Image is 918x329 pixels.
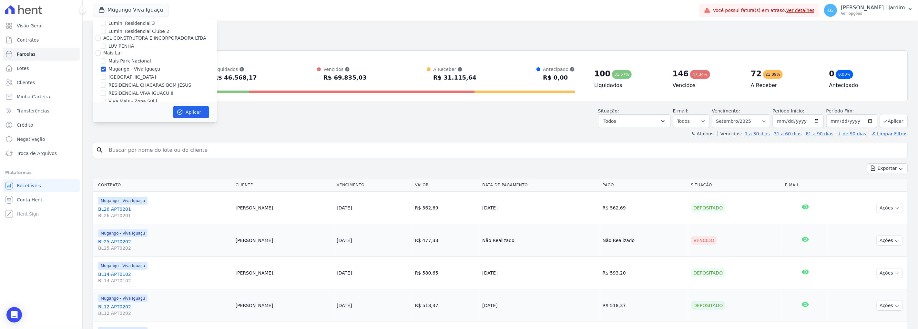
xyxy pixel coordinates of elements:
td: R$ 518,37 [413,289,480,322]
span: BL12 APT0202 [98,310,230,316]
span: Visão Geral [17,23,43,29]
a: BL26 APT0201BL26 APT0201 [98,206,230,219]
td: [PERSON_NAME] [233,257,334,289]
label: Mais Lar [103,50,122,55]
a: 31 a 60 dias [774,131,801,136]
button: Mugango Viva Iguaçu [93,4,168,16]
span: Mugango - Viva Iguaçu [98,197,148,205]
h4: A Receber [751,82,819,89]
label: Viva Mais - Zona Sul l [108,98,157,105]
label: Lumini Residencial 3 [108,20,155,27]
label: ↯ Atalhos [691,131,713,136]
span: Troca de Arquivos [17,150,57,157]
a: [DATE] [337,205,352,210]
div: R$ 69.835,03 [323,73,367,83]
td: [DATE] [480,289,600,322]
a: + de 90 dias [838,131,866,136]
a: 61 a 90 dias [806,131,833,136]
a: 1 a 30 dias [745,131,770,136]
a: [DATE] [337,238,352,243]
a: Transferências [3,104,80,117]
a: Contratos [3,34,80,46]
div: R$ 31.115,64 [433,73,476,83]
a: Visão Geral [3,19,80,32]
th: Pago [600,179,688,192]
a: [DATE] [337,270,352,276]
span: Contratos [17,37,39,43]
td: [PERSON_NAME] [233,224,334,257]
span: Mugango - Viva Iguaçu [98,229,148,237]
th: E-mail [782,179,829,192]
label: Situação: [598,108,619,113]
span: Mugango - Viva Iguaçu [98,295,148,302]
td: R$ 562,69 [413,192,480,224]
div: Liquidados [214,66,257,73]
td: Não Realizado [600,224,688,257]
a: BL12 APT0202BL12 APT0202 [98,304,230,316]
label: RESIDENCIAL CHACARAS BOM JESUS [108,82,191,89]
label: Período Inicío: [773,108,804,113]
div: 100 [594,69,610,79]
div: R$ 0,00 [543,73,575,83]
span: Todos [604,117,616,125]
div: 21,09% [763,70,783,79]
th: Data de Pagamento [480,179,600,192]
div: 0,00% [836,70,853,79]
label: RESIDENCIAL VIVA IGUACU II [108,90,173,97]
span: Clientes [17,79,35,86]
button: Todos [598,114,670,128]
td: [DATE] [480,257,600,289]
span: BL26 APT0201 [98,212,230,219]
span: BL25 APT0202 [98,245,230,251]
th: Situação [688,179,782,192]
label: [GEOGRAPHIC_DATA] [108,74,156,81]
h4: Liquidados [594,82,662,89]
span: Recebíveis [17,182,41,189]
div: 146 [673,69,689,79]
th: Valor [413,179,480,192]
a: ✗ Limpar Filtros [869,131,908,136]
a: Parcelas [3,48,80,61]
a: Recebíveis [3,179,80,192]
a: BL25 APT0202BL25 APT0202 [98,238,230,251]
td: R$ 580,65 [413,257,480,289]
label: Vencimento: [712,108,740,113]
button: Ações [877,203,903,213]
p: [PERSON_NAME] i Jardim [841,5,905,11]
label: LUV PENHA [108,43,134,50]
span: BL14 APT0102 [98,277,230,284]
td: R$ 477,33 [413,224,480,257]
a: BL14 APT0102BL14 APT0102 [98,271,230,284]
p: Ver opções [841,11,905,16]
label: Vencidos: [718,131,742,136]
a: Negativação [3,133,80,146]
a: Troca de Arquivos [3,147,80,160]
a: Clientes [3,76,80,89]
a: Conta Hent [3,193,80,206]
span: Mugango - Viva Iguaçu [98,262,148,270]
div: Plataformas [5,169,77,177]
td: R$ 518,37 [600,289,688,322]
span: Parcelas [17,51,36,57]
div: Depositado [691,203,726,212]
td: Não Realizado [480,224,600,257]
h4: Antecipado [829,82,897,89]
label: Mugango - Viva Iguaçu [108,66,160,73]
td: [PERSON_NAME] [233,289,334,322]
i: search [96,146,104,154]
span: Lotes [17,65,29,72]
div: Open Intercom Messenger [6,307,22,323]
a: Crédito [3,119,80,131]
td: R$ 593,20 [600,257,688,289]
button: Exportar [867,163,908,173]
label: Lumini Residencial Clube 2 [108,28,169,35]
div: Vencido [691,236,717,245]
span: Transferências [17,108,49,114]
a: Lotes [3,62,80,75]
span: Conta Hent [17,197,42,203]
a: Ver detalhes [786,8,815,13]
td: [DATE] [480,192,600,224]
div: R$ 46.568,17 [214,73,257,83]
button: Ações [877,268,903,278]
label: Mais Park Nacional [108,58,151,64]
